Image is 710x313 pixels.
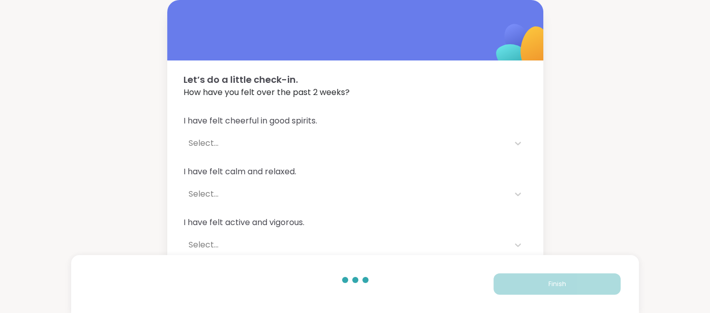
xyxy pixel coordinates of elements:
[183,166,527,178] span: I have felt calm and relaxed.
[183,216,527,229] span: I have felt active and vigorous.
[183,86,527,99] span: How have you felt over the past 2 weeks?
[183,73,527,86] span: Let’s do a little check-in.
[189,188,504,200] div: Select...
[183,115,527,127] span: I have felt cheerful in good spirits.
[189,239,504,251] div: Select...
[493,273,621,295] button: Finish
[189,137,504,149] div: Select...
[548,279,566,289] span: Finish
